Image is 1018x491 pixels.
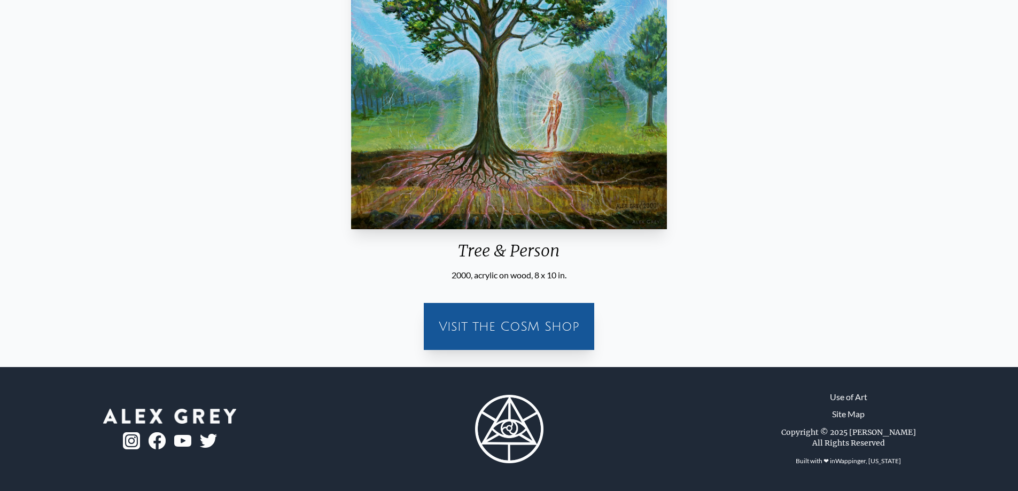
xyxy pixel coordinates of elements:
a: Site Map [832,408,865,420]
div: Copyright © 2025 [PERSON_NAME] [781,427,916,438]
div: 2000, acrylic on wood, 8 x 10 in. [347,269,671,282]
img: twitter-logo.png [200,434,217,448]
img: ig-logo.png [123,432,140,449]
img: fb-logo.png [149,432,166,449]
a: Use of Art [830,391,867,403]
a: Wappinger, [US_STATE] [835,457,901,465]
div: Built with ❤ in [791,453,905,470]
div: All Rights Reserved [812,438,885,448]
img: youtube-logo.png [174,435,191,447]
div: Tree & Person [347,241,671,269]
a: Visit the CoSM Shop [430,309,588,344]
